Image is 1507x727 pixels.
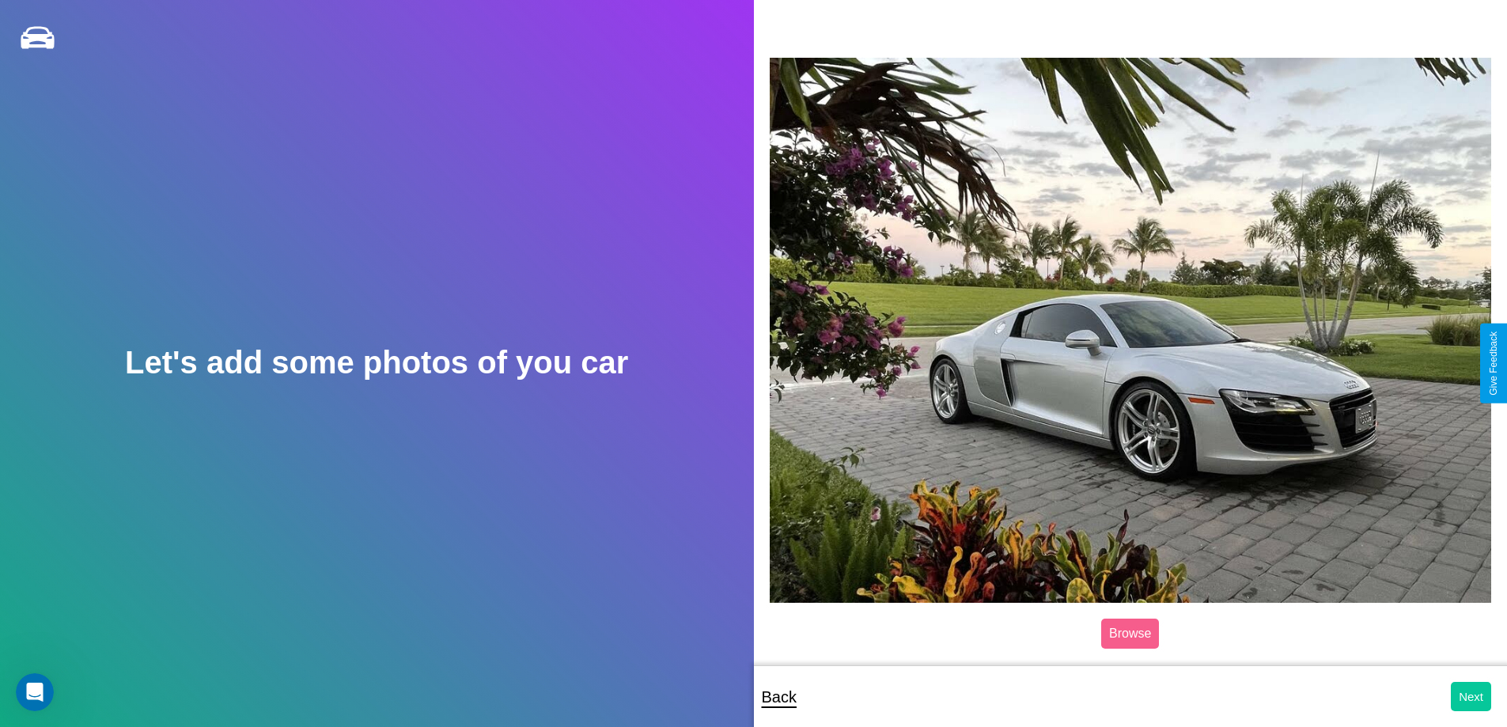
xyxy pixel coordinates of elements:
[762,683,797,711] p: Back
[1451,682,1491,711] button: Next
[1488,331,1499,396] div: Give Feedback
[770,58,1492,602] img: posted
[16,673,54,711] iframe: Intercom live chat
[125,345,628,381] h2: Let's add some photos of you car
[1101,619,1159,649] label: Browse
